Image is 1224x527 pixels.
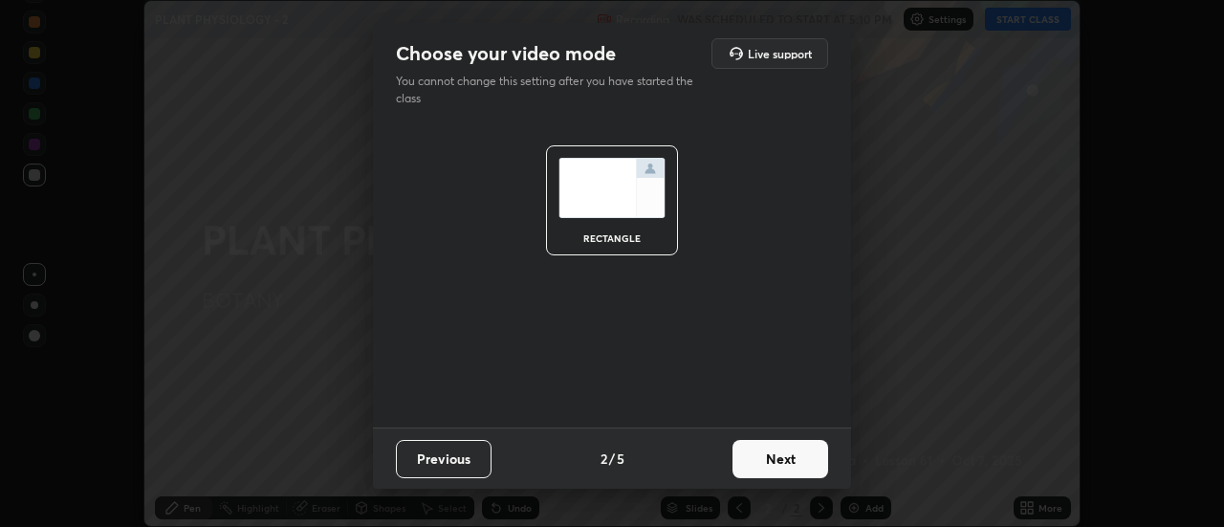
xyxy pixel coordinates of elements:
button: Next [732,440,828,478]
img: normalScreenIcon.ae25ed63.svg [558,158,666,218]
h5: Live support [748,48,812,59]
h4: / [609,449,615,469]
h4: 2 [601,449,607,469]
div: rectangle [574,233,650,243]
button: Previous [396,440,492,478]
p: You cannot change this setting after you have started the class [396,73,706,107]
h2: Choose your video mode [396,41,616,66]
h4: 5 [617,449,624,469]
